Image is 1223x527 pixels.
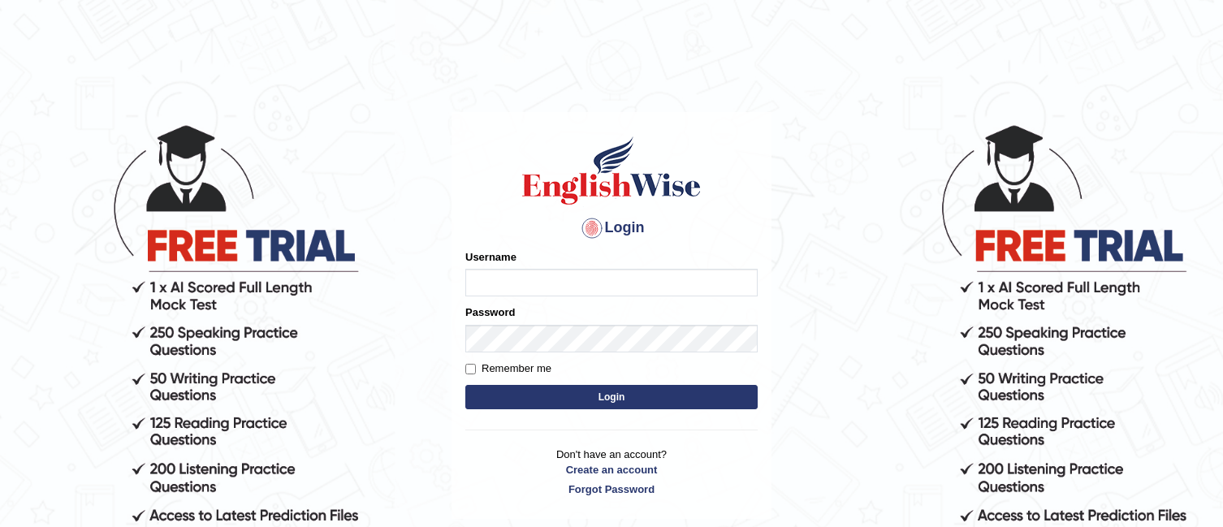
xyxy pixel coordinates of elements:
[465,462,758,477] a: Create an account
[465,249,516,265] label: Username
[465,305,515,320] label: Password
[465,385,758,409] button: Login
[465,361,551,377] label: Remember me
[465,215,758,241] h4: Login
[465,447,758,497] p: Don't have an account?
[465,364,476,374] input: Remember me
[519,134,704,207] img: Logo of English Wise sign in for intelligent practice with AI
[465,482,758,497] a: Forgot Password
